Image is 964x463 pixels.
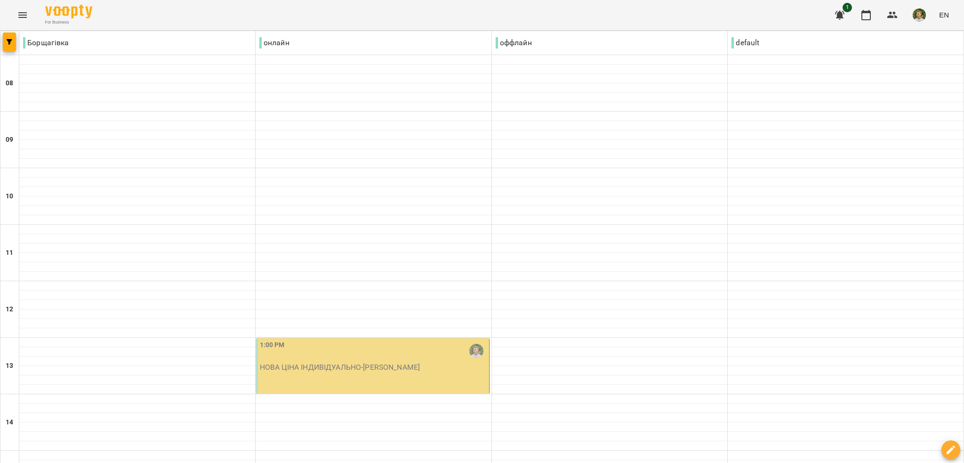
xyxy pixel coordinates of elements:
p: оффлайн [496,37,532,49]
h6: 08 [6,78,13,89]
p: онлайн [259,37,289,49]
p: default [731,37,759,49]
span: For Business [45,19,92,25]
span: 1 [843,3,852,12]
button: EN [935,6,953,24]
label: 1:00 PM [260,340,285,350]
h6: 13 [6,361,13,371]
p: Борщагівка [23,37,69,49]
h6: 11 [6,248,13,258]
h6: 09 [6,135,13,145]
p: НОВА ЦІНА ІНДИВІДУАЛЬНО - [PERSON_NAME] [260,362,487,373]
img: 4ee7dbd6fda85432633874d65326f444.jpg [913,8,926,22]
h6: 12 [6,304,13,315]
span: EN [939,10,949,20]
button: Menu [11,4,34,26]
img: Пятько Сергій Сергійович [469,344,483,358]
h6: 14 [6,417,13,428]
h6: 10 [6,191,13,202]
img: Voopty Logo [45,5,92,18]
